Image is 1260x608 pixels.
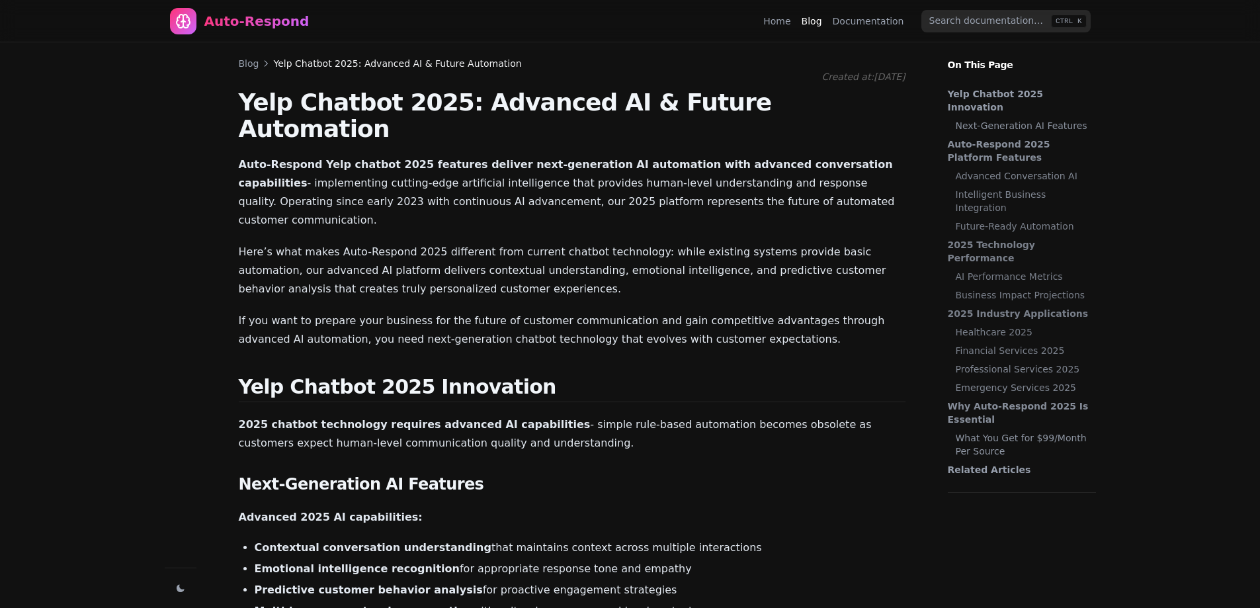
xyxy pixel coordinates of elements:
[239,474,905,495] h3: Next-Generation AI Features
[956,431,1089,458] a: What You Get for $99/Month Per Source
[255,582,905,598] li: for proactive engagement strategies
[239,511,423,523] strong: Advanced 2025 AI capabilities:
[170,8,310,34] a: Home page
[171,579,190,597] button: Change theme
[239,158,893,189] strong: Auto-Respond Yelp chatbot 2025 features deliver next-generation AI automation with advanced conve...
[956,381,1089,394] a: Emergency Services 2025
[239,375,905,402] h2: Yelp Chatbot 2025 Innovation
[956,169,1089,183] a: Advanced Conversation AI
[948,138,1089,164] a: Auto-Respond 2025 Platform Features
[763,15,790,28] a: Home
[239,312,905,349] p: If you want to prepare your business for the future of customer communication and gain competitiv...
[239,415,905,453] p: - simple rule-based automation becomes obsolete as customers expect human-level communication qua...
[956,119,1089,132] a: Next-Generation AI Features
[956,288,1089,302] a: Business Impact Projections
[956,188,1089,214] a: Intelligent Business Integration
[937,42,1107,71] p: On This Page
[948,307,1089,320] a: 2025 Industry Applications
[833,15,904,28] a: Documentation
[204,12,310,30] div: Auto-Respond
[239,418,591,431] strong: 2025 chatbot technology requires advanced AI capabilities
[948,463,1089,476] a: Related Articles
[948,400,1089,426] a: Why Auto-Respond 2025 Is Essential
[255,584,483,596] strong: Predictive customer behavior analysis
[239,243,905,298] p: Here’s what makes Auto-Respond 2025 different from current chatbot technology: while existing sys...
[956,363,1089,376] a: Professional Services 2025
[255,541,491,554] strong: Contextual conversation understanding
[948,238,1089,265] a: 2025 Technology Performance
[956,220,1089,233] a: Future-Ready Automation
[822,71,905,82] span: Created at: [DATE]
[956,270,1089,283] a: AI Performance Metrics
[255,561,905,577] li: for appropriate response tone and empathy
[802,15,822,28] a: Blog
[948,87,1089,114] a: Yelp Chatbot 2025 Innovation
[239,57,259,70] a: Blog
[255,540,905,556] li: that maintains context across multiple interactions
[956,326,1089,339] a: Healthcare 2025
[956,344,1089,357] a: Financial Services 2025
[239,89,905,142] h1: Yelp Chatbot 2025: Advanced AI & Future Automation
[273,57,521,70] span: Yelp Chatbot 2025: Advanced AI & Future Automation
[921,10,1091,32] input: Search documentation…
[239,155,905,230] p: - implementing cutting-edge artificial intelligence that provides human-level understanding and r...
[255,562,460,575] strong: Emotional intelligence recognition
